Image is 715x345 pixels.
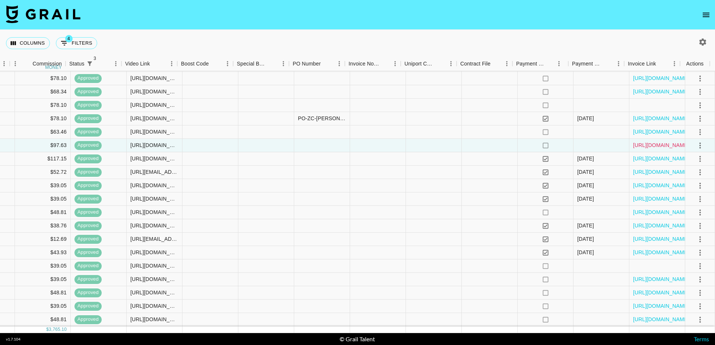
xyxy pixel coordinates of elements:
[445,58,457,69] button: Menu
[74,128,102,135] span: approved
[694,273,706,286] button: select merge strategy
[46,326,49,333] div: $
[74,316,102,323] span: approved
[15,99,71,112] div: $78.10
[603,58,613,69] button: Sort
[15,179,71,192] div: $39.05
[401,57,457,71] div: Uniport Contact Email
[694,139,706,152] button: select merge strategy
[130,101,178,109] div: https://www.tiktok.com/@keaton_reeese/video/7551867343454932237?is_from_webapp=1&sender_device=pc...
[130,222,178,229] div: https://www.tiktok.com/@livv.rylee/video/7550777785007017271
[15,112,71,125] div: $78.10
[177,57,233,71] div: Boost Code
[15,206,71,219] div: $48.81
[633,222,689,229] a: [URL][DOMAIN_NAME]
[15,300,71,313] div: $39.05
[694,220,706,232] button: select merge strategy
[74,182,102,189] span: approved
[6,5,80,23] img: Grail Talent
[633,275,689,283] a: [URL][DOMAIN_NAME]
[74,262,102,269] span: approved
[633,88,689,95] a: [URL][DOMAIN_NAME]
[15,259,71,273] div: $39.05
[95,58,105,69] button: Sort
[15,166,71,179] div: $52.72
[110,58,121,69] button: Menu
[694,99,706,112] button: select merge strategy
[289,57,345,71] div: PO Number
[85,58,95,69] button: Show filters
[130,141,178,149] div: https://www.tiktok.com/@keaton_reeese/video/7553810749374598414
[457,57,512,71] div: Contract File
[656,58,667,69] button: Sort
[633,235,689,243] a: [URL][DOMAIN_NAME]
[694,153,706,165] button: select merge strategy
[15,139,71,152] div: $97.63
[293,57,321,71] div: PO Number
[22,58,32,69] button: Sort
[74,142,102,149] span: approved
[121,57,177,71] div: Video Link
[633,195,689,202] a: [URL][DOMAIN_NAME]
[130,168,178,176] div: https://www.tiktok.com/@kiingjojo.inc/video/7551101797583080717
[130,262,178,269] div: https://www.tiktok.com/@mercedes_anmarie/video/7551970421462093111
[577,182,594,189] div: 9/14/2025
[694,313,706,326] button: select merge strategy
[345,57,401,71] div: Invoice Notes
[74,209,102,216] span: approved
[130,88,178,95] div: https://www.tiktok.com/@keaton_reeese/video/7545570036669304077
[516,57,545,71] div: Payment Sent
[379,58,390,69] button: Sort
[130,235,178,243] div: https://www.tiktok.com/@macktruex/video/7546286846909648158?is_from_webapp=1&sender_device=pc&web...
[209,58,219,69] button: Sort
[130,195,178,202] div: https://www.tiktok.com/@livv.rylee/video/7546769011116199223
[74,155,102,162] span: approved
[577,222,594,229] div: 9/17/2025
[130,128,178,135] div: https://www.tiktok.com/@keaton_reeese/video/7548947251222154509?is_from_webapp=1&sender_device=pc...
[460,57,490,71] div: Contract File
[680,57,710,71] div: Actions
[130,249,178,256] div: https://www.tiktok.com/@mercedes_anmarie/video/7545672337119530253
[15,286,71,300] div: $48.81
[278,58,289,69] button: Menu
[577,195,594,202] div: 9/8/2025
[633,208,689,216] a: [URL][DOMAIN_NAME]
[130,74,178,82] div: https://www.tiktok.com/@keaton_reeese/video/7546670207150951735?is_from_webapp=1&sender_device=pc...
[74,249,102,256] span: approved
[633,141,689,149] a: [URL][DOMAIN_NAME]
[694,179,706,192] button: select merge strategy
[74,236,102,243] span: approved
[130,316,178,323] div: https://www.tiktok.com/@mercedes_anmarie/video/7555983040380423479
[577,115,594,122] div: 9/19/2025
[65,35,73,42] span: 4
[490,58,501,69] button: Sort
[633,155,689,162] a: [URL][DOMAIN_NAME]
[10,58,21,69] button: Menu
[6,337,20,342] div: v 1.7.104
[694,86,706,98] button: select merge strategy
[150,58,161,69] button: Sort
[66,57,121,71] div: Status
[233,57,289,71] div: Special Booking Type
[435,58,445,69] button: Sort
[694,335,709,342] a: Terms
[267,58,278,69] button: Sort
[694,166,706,179] button: select merge strategy
[349,57,379,71] div: Invoice Notes
[512,57,568,71] div: Payment Sent
[6,37,50,49] button: Select columns
[334,58,345,69] button: Menu
[74,75,102,82] span: approved
[577,235,594,243] div: 9/8/2025
[130,115,178,122] div: https://www.tiktok.com/@keaton_reeese/video/7549357302504066317?is_from_webapp=1&sender_device=pc...
[694,72,706,85] button: select merge strategy
[130,289,178,296] div: https://www.tiktok.com/@mercedes_anmarie/video/7555960655711374606
[130,182,178,189] div: https://www.tiktok.com/@konnor.jung/video/7548188461346475277?is_from_webapp=1&sender_device=pc&w...
[577,249,594,256] div: 9/15/2025
[624,57,680,71] div: Invoice Link
[298,115,346,122] div: PO-ZC-Ella Langley-Tough Guy-ACE-2646
[69,57,85,71] div: Status
[699,7,714,22] button: open drawer
[390,58,401,69] button: Menu
[633,302,689,310] a: [URL][DOMAIN_NAME]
